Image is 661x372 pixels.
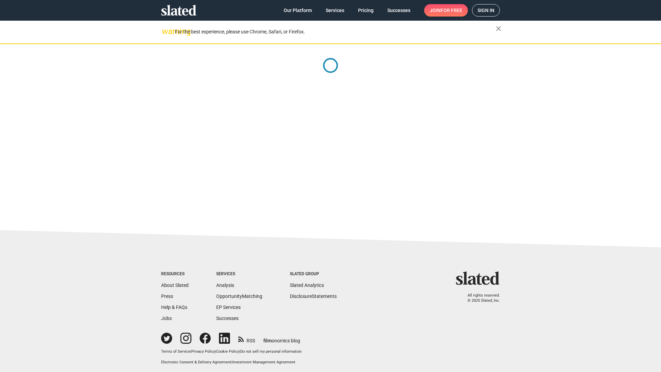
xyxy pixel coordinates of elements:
[441,4,462,17] span: for free
[161,282,189,288] a: About Slated
[278,4,317,17] a: Our Platform
[263,338,272,343] span: film
[263,332,300,344] a: filmonomics blog
[424,4,468,17] a: Joinfor free
[290,271,337,277] div: Slated Group
[215,349,216,354] span: |
[231,360,232,364] span: |
[494,24,503,33] mat-icon: close
[216,271,262,277] div: Services
[460,293,500,303] p: All rights reserved. © 2025 Slated, Inc.
[216,282,234,288] a: Analysis
[216,293,262,299] a: OpportunityMatching
[326,4,344,17] span: Services
[358,4,374,17] span: Pricing
[240,349,302,354] button: Do not sell my personal information
[320,4,350,17] a: Services
[382,4,416,17] a: Successes
[161,349,190,354] a: Terms of Service
[290,282,324,288] a: Slated Analytics
[239,349,240,354] span: |
[430,4,462,17] span: Join
[353,4,379,17] a: Pricing
[478,4,494,16] span: Sign in
[290,293,337,299] a: DisclosureStatements
[238,333,255,344] a: RSS
[161,360,231,364] a: Electronic Consent & Delivery Agreement
[175,27,496,37] div: For the best experience, please use Chrome, Safari, or Firefox.
[284,4,312,17] span: Our Platform
[216,349,239,354] a: Cookie Policy
[191,349,215,354] a: Privacy Policy
[161,304,187,310] a: Help & FAQs
[162,27,170,35] mat-icon: warning
[232,360,295,364] a: Investment Management Agreement
[161,293,173,299] a: Press
[161,316,172,321] a: Jobs
[161,271,189,277] div: Resources
[216,304,241,310] a: EP Services
[472,4,500,17] a: Sign in
[190,349,191,354] span: |
[387,4,410,17] span: Successes
[216,316,239,321] a: Successes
